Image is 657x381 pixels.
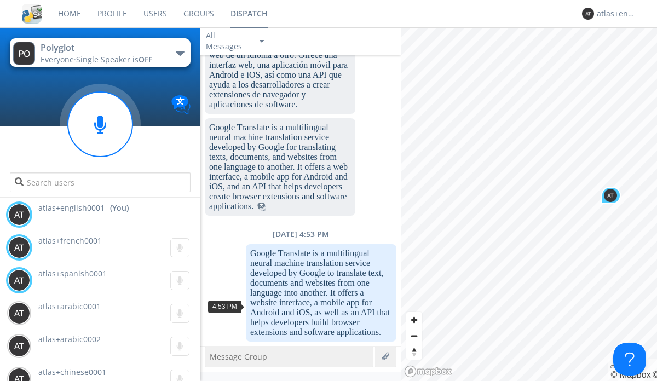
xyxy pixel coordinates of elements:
span: OFF [139,54,152,65]
span: This is a translated message [257,201,266,211]
button: Zoom out [406,328,422,344]
a: Mapbox logo [404,365,452,378]
div: (You) [110,203,129,213]
div: atlas+english0001 [597,8,638,19]
input: Search users [10,172,190,192]
div: Polyglot [41,42,164,54]
img: translated-message [257,203,266,211]
button: Zoom in [406,312,422,328]
button: Toggle attribution [610,365,619,368]
iframe: Toggle Customer Support [613,343,646,376]
button: PolyglotEveryone·Single Speaker isOFF [10,38,190,67]
span: atlas+arabic0002 [38,334,101,344]
div: All Messages [206,30,250,52]
dc-p: Google Translate is a multilingual neural machine translation service developed by Google for tra... [209,123,351,211]
img: 373638.png [8,204,30,226]
img: 373638.png [13,42,35,65]
img: caret-down-sm.svg [260,40,264,43]
img: 373638.png [8,335,30,357]
span: atlas+arabic0001 [38,301,101,311]
div: Map marker [601,187,621,204]
span: atlas+spanish0001 [38,268,107,279]
span: Single Speaker is [76,54,152,65]
img: Translation enabled [171,95,191,114]
img: 373638.png [8,302,30,324]
dc-p: Google Translate is a multilingual neural machine translation service developed by Google to tran... [250,249,392,337]
div: [DATE] 4:53 PM [200,229,401,240]
span: atlas+chinese0001 [38,367,106,377]
img: 373638.png [8,236,30,258]
span: atlas+french0001 [38,235,102,246]
span: 4:53 PM [212,303,237,310]
span: atlas+english0001 [38,203,105,213]
img: 373638.png [604,189,617,202]
img: 373638.png [8,269,30,291]
a: Mapbox [610,370,650,379]
button: Reset bearing to north [406,344,422,360]
dc-p: Google Translate es un servicio de traducción automática neuronal multilingüe desarrollado por Go... [209,11,351,109]
div: Everyone · [41,54,164,65]
img: cddb5a64eb264b2086981ab96f4c1ba7 [22,4,42,24]
img: 373638.png [582,8,594,20]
